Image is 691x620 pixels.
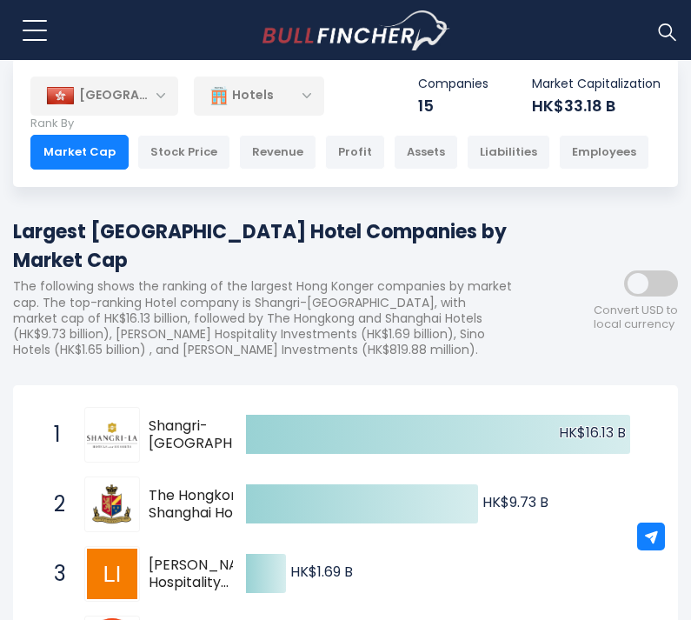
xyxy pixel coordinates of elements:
p: Market Capitalization [532,76,661,91]
span: Shangri-[GEOGRAPHIC_DATA] [149,417,302,454]
div: HK$33.18 B [532,96,661,116]
div: Hotels [194,76,324,116]
img: Shangri-La Asia [87,423,137,448]
a: Go to homepage [262,10,449,50]
text: HK$9.73 B [482,492,548,512]
text: HK$1.69 B [290,562,353,582]
div: Liabilities [467,135,550,170]
div: Revenue [239,135,316,170]
p: The following shows the ranking of the largest Hong Konger companies by market cap. The top-ranki... [13,278,522,357]
p: Companies [418,76,488,91]
span: 1 [45,420,63,450]
img: The Hongkong and Shanghai Hotels [87,479,137,530]
span: Convert USD to local currency [594,303,678,333]
span: 2 [45,490,63,519]
img: Langham Hospitality Investments [87,549,137,599]
div: 15 [418,96,488,116]
span: [PERSON_NAME] Hospitality Investments [149,557,280,593]
p: Rank By [30,117,649,131]
div: Market Cap [30,135,129,170]
div: Employees [559,135,649,170]
img: Bullfincher logo [262,10,450,50]
div: Assets [394,135,458,170]
div: Stock Price [137,135,230,170]
span: 3 [45,559,63,589]
h1: Largest [GEOGRAPHIC_DATA] Hotel Companies by Market Cap [13,217,522,275]
text: HK$16.13 B [559,423,626,443]
div: [GEOGRAPHIC_DATA] [30,77,178,115]
div: Profit [325,135,385,170]
span: The Hongkong and Shanghai Hotels [149,487,280,523]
